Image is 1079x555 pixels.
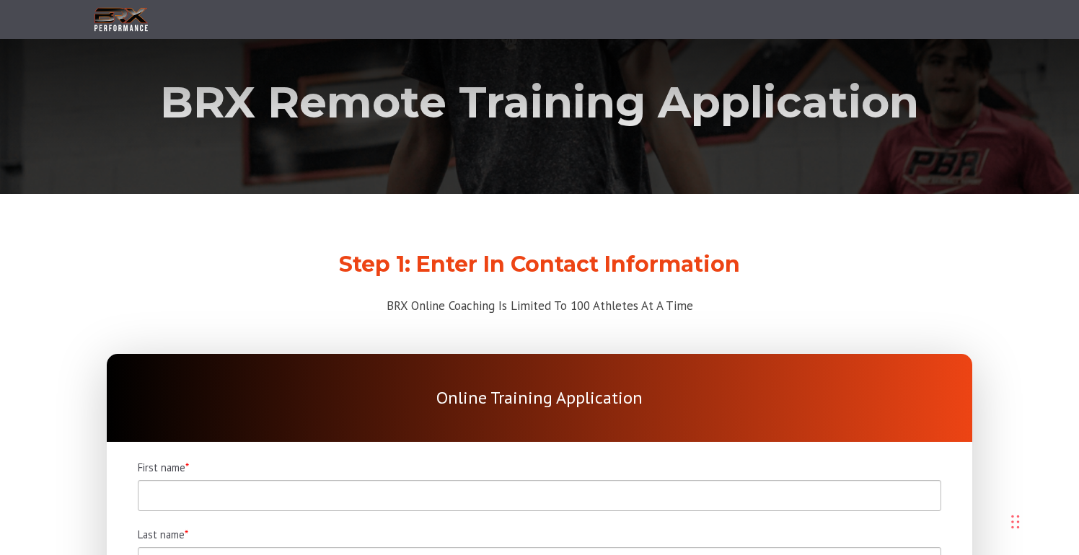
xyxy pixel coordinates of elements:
span: Last name [138,528,185,541]
span: Step 1: Enter In Contact Information [339,251,740,277]
div: Online Training Application [107,354,972,443]
iframe: Chat Widget [866,399,1079,555]
img: BRX Transparent Logo-2 [92,5,150,35]
div: Drag [1011,500,1020,543]
span: First name [138,461,185,474]
p: BRX Online Coaching Is Limited To 100 Athletes At A Time [107,294,972,317]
